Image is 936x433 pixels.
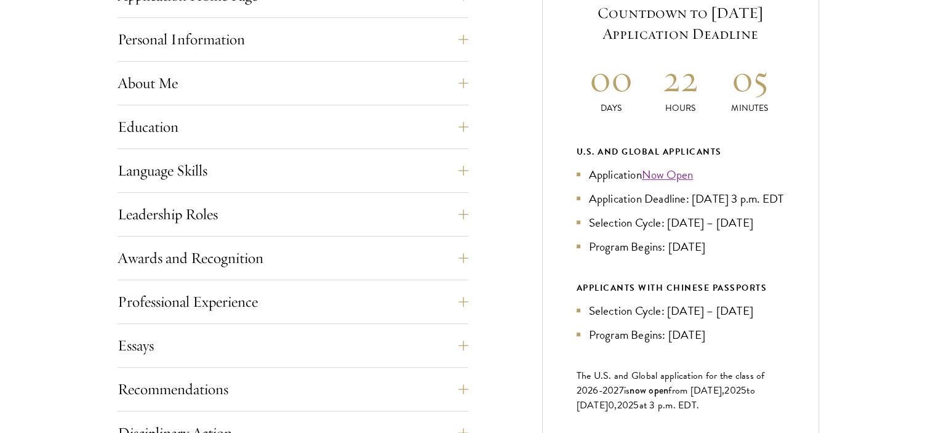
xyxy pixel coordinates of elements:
[646,55,715,102] h2: 22
[577,214,785,232] li: Selection Cycle: [DATE] – [DATE]
[577,383,755,413] span: to [DATE]
[577,102,646,115] p: Days
[118,243,468,273] button: Awards and Recognition
[614,398,617,413] span: ,
[668,383,724,398] span: from [DATE],
[593,383,598,398] span: 6
[577,302,785,320] li: Selection Cycle: [DATE] – [DATE]
[577,368,765,398] span: The U.S. and Global application for the class of 202
[741,383,746,398] span: 5
[118,68,468,98] button: About Me
[608,398,614,413] span: 0
[646,102,715,115] p: Hours
[630,383,668,397] span: now open
[577,280,785,296] div: APPLICANTS WITH CHINESE PASSPORTS
[724,383,741,398] span: 202
[577,326,785,344] li: Program Begins: [DATE]
[617,398,634,413] span: 202
[118,200,468,229] button: Leadership Roles
[642,166,694,184] a: Now Open
[577,55,646,102] h2: 00
[118,25,468,54] button: Personal Information
[715,102,785,115] p: Minutes
[639,398,700,413] span: at 3 p.m. EDT.
[577,238,785,256] li: Program Begins: [DATE]
[118,374,468,404] button: Recommendations
[599,383,619,398] span: -202
[715,55,785,102] h2: 05
[118,287,468,317] button: Professional Experience
[624,383,630,398] span: is
[118,112,468,142] button: Education
[577,166,785,184] li: Application
[619,383,624,398] span: 7
[577,144,785,160] div: U.S. and Global Applicants
[577,190,785,208] li: Application Deadline: [DATE] 3 p.m. EDT
[633,398,639,413] span: 5
[118,331,468,360] button: Essays
[118,156,468,185] button: Language Skills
